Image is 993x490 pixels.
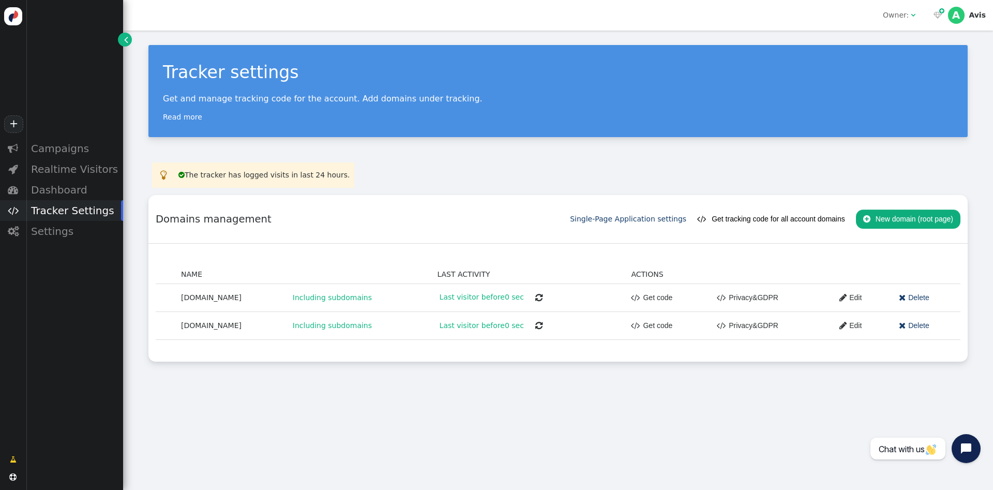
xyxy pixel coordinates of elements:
[505,321,524,329] span: 0 sec
[437,291,526,303] span: Last visitor before
[8,143,18,154] span: 
[631,291,640,304] span: 
[163,94,953,103] p: Get and manage tracking code for the account. Add domains under tracking.
[177,311,287,339] td: [DOMAIN_NAME]
[26,159,123,180] div: Realtime Visitors
[4,115,23,133] a: +
[969,11,986,20] div: Avis
[832,288,862,307] a: Edit
[437,320,526,331] span: Last visitor before
[124,34,128,45] span: 
[899,291,906,304] span: 
[156,212,570,227] div: Domains management
[178,171,185,179] span: 
[570,215,686,223] a: Single-Page Application settings
[4,7,22,25] img: logo-icon.svg
[8,226,19,236] span: 
[291,292,374,303] span: Including subdomains
[631,316,672,335] a: Get code
[535,293,543,302] span: 
[627,265,706,284] td: ACTIONS
[177,284,287,311] td: [DOMAIN_NAME]
[160,170,167,181] span: 
[26,221,123,242] div: Settings
[528,288,550,307] button: 
[717,291,726,304] span: 
[934,11,942,19] span: 
[163,113,202,121] a: Read more
[863,215,870,223] span: 
[8,164,18,174] span: 
[832,316,862,335] a: Edit
[175,164,353,187] td: The tracker has logged visits in last 24 hours.
[710,288,778,307] a: Privacy&GDPR
[9,473,17,481] span: 
[948,7,965,23] div: A
[10,454,17,465] span: 
[892,316,929,335] a: Delete
[118,33,132,47] a: 
[839,319,847,332] span: 
[697,210,845,228] button: Get tracking code for all account domains
[631,288,672,307] a: Get code
[911,11,915,19] span: 
[535,321,543,330] span: 
[631,319,640,332] span: 
[291,320,374,331] span: Including subdomains
[528,316,550,335] button: 
[931,10,944,21] a:  
[26,200,123,221] div: Tracker Settings
[163,60,953,85] div: Tracker settings
[177,265,287,284] td: NAME
[839,291,847,304] span: 
[883,10,909,21] div: Owner:
[26,138,123,159] div: Campaigns
[899,319,906,332] span: 
[26,180,123,200] div: Dashboard
[717,319,726,332] span: 
[8,185,18,195] span: 
[433,265,627,284] td: LAST ACTIVITY
[505,293,524,301] span: 0 sec
[939,7,944,16] span: 
[8,205,19,216] span: 
[892,288,929,307] a: Delete
[856,210,960,228] button: New domain (root page)
[3,450,24,469] a: 
[710,316,778,335] a: Privacy&GDPR
[697,215,706,223] span: 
